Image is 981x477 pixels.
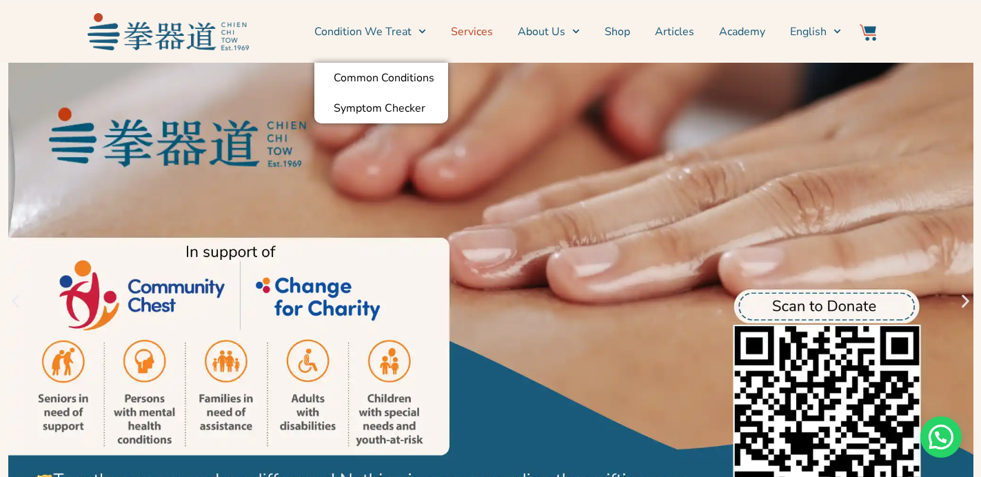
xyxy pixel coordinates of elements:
nav: Menu [256,14,842,49]
span: English [790,23,827,40]
a: Common Conditions [314,63,448,93]
a: English [790,14,841,49]
a: Condition We Treat [314,14,426,49]
a: Academy [719,14,765,49]
a: Symptom Checker [314,93,448,123]
a: Services [451,14,493,49]
a: About Us [518,14,580,49]
img: Website Icon-03 [860,24,876,41]
div: Previous slide [7,293,24,310]
ul: Condition We Treat [314,63,448,123]
a: Articles [655,14,694,49]
a: Shop [605,14,630,49]
div: Next slide [957,293,974,310]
